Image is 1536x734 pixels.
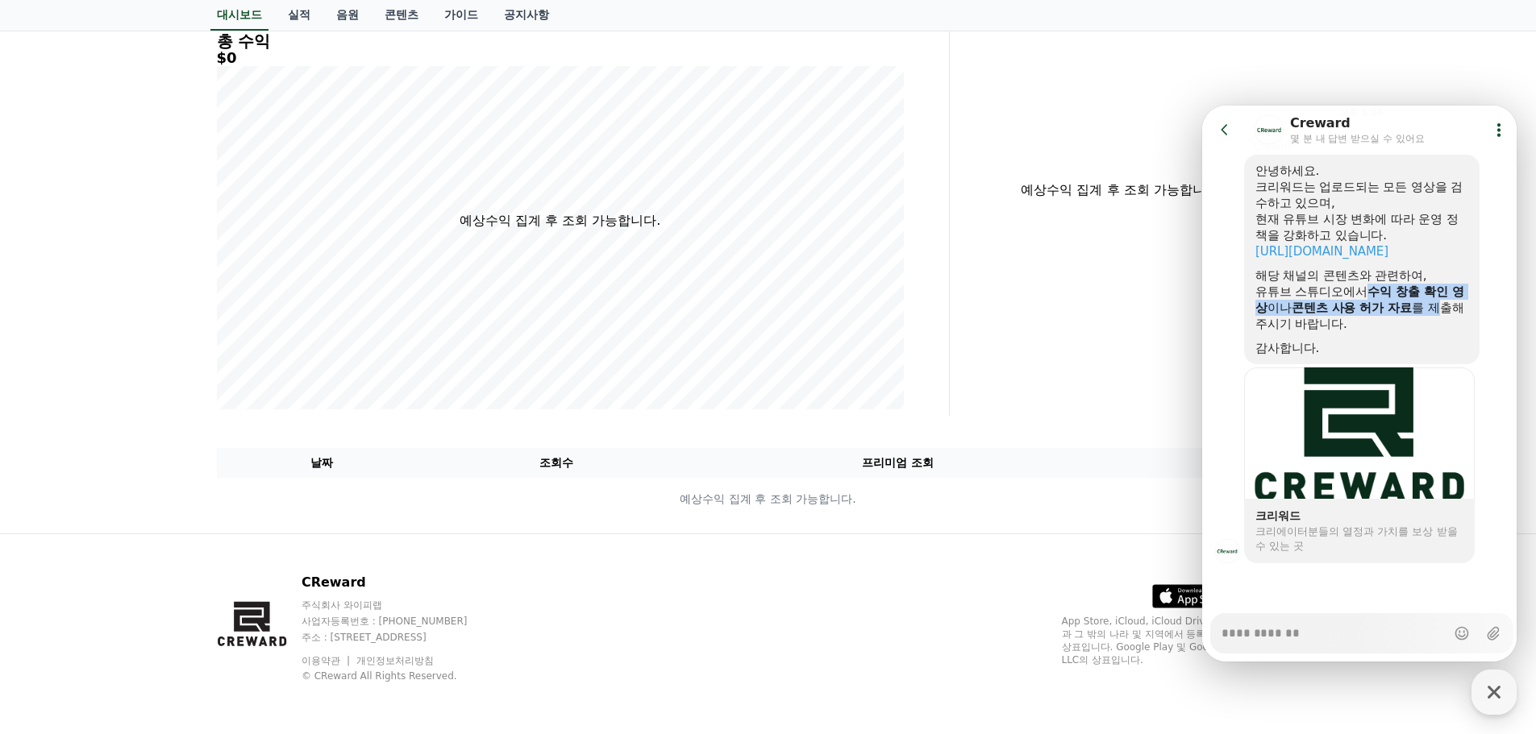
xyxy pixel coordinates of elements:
p: 주식회사 와이피랩 [302,599,498,612]
a: 개인정보처리방침 [356,655,434,666]
p: CReward [302,573,498,592]
a: 이용약관 [302,655,352,666]
p: 예상수익 집계 후 조회 가능합니다. [460,211,660,230]
th: 날짜 [217,448,427,478]
p: App Store, iCloud, iCloud Drive 및 iTunes Store는 미국과 그 밖의 나라 및 지역에서 등록된 Apple Inc.의 서비스 상표입니다. Goo... [1062,615,1320,666]
h4: 총 수익 [217,32,904,50]
iframe: Channel chat [1202,106,1517,661]
p: 사업자등록번호 : [PHONE_NUMBER] [302,615,498,628]
h5: $0 [217,50,904,66]
p: 주소 : [STREET_ADDRESS] [302,631,498,644]
th: 조회수 [427,448,685,478]
th: 수익 [1109,448,1320,478]
p: 예상수익 집계 후 조회 가능합니다. [218,491,1319,508]
th: 프리미엄 조회 [686,448,1109,478]
p: © CReward All Rights Reserved. [302,670,498,682]
p: 예상수익 집계 후 조회 가능합니다. [963,180,1281,200]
